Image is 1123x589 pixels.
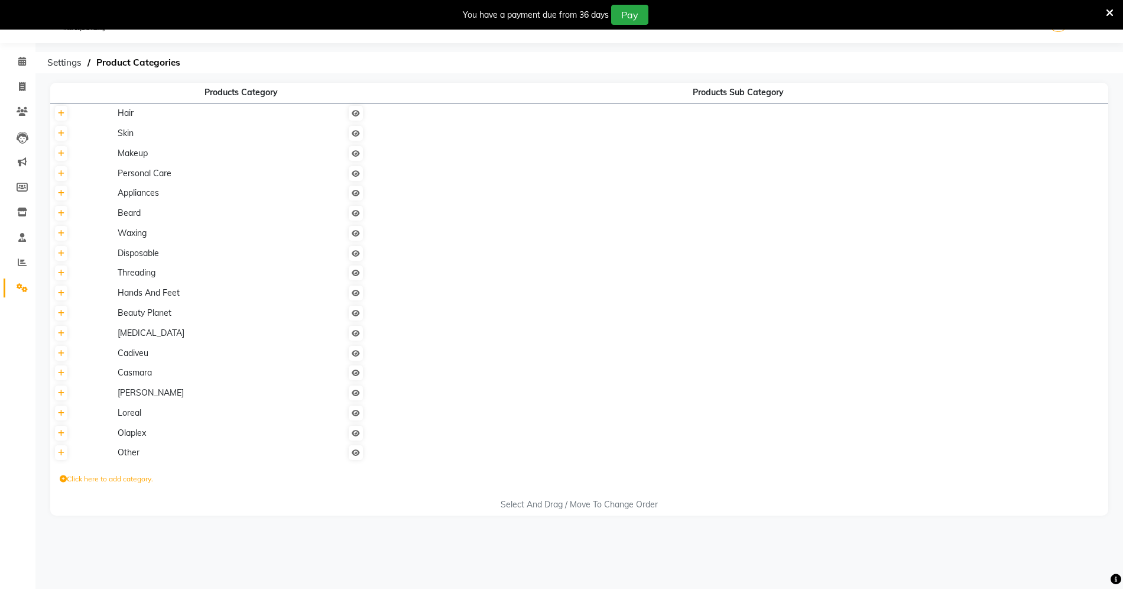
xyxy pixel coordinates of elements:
[118,228,147,238] span: Waxing
[50,499,1108,511] div: Select And Drag / Move To Change Order
[118,447,139,458] span: Other
[60,474,153,484] label: Click here to add category.
[118,348,148,358] span: Cadiveu
[118,287,180,298] span: Hands And Feet
[41,52,87,73] span: Settings
[611,5,648,25] button: Pay
[463,9,609,21] div: You have a payment due from 36 days
[118,428,146,438] span: Olaplex
[118,267,155,278] span: Threading
[118,187,159,198] span: Appliances
[118,308,171,318] span: Beauty Planet
[368,83,1108,103] th: Products Sub Category
[118,407,141,418] span: Loreal
[118,367,152,378] span: Casmara
[118,108,134,118] span: Hair
[118,248,159,258] span: Disposable
[118,208,141,218] span: Beard
[118,387,184,398] span: [PERSON_NAME]
[118,148,148,158] span: Makeup
[114,83,368,103] th: Products Category
[118,168,171,179] span: Personal Care
[90,52,186,73] span: Product Categories
[118,328,184,338] span: [MEDICAL_DATA]
[118,128,134,138] span: Skin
